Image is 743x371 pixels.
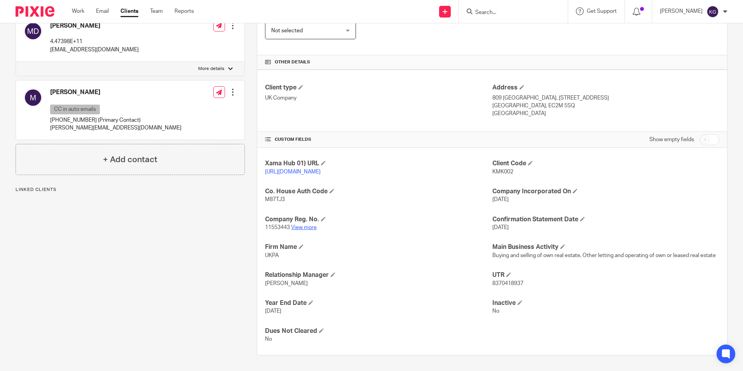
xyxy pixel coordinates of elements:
[16,187,245,193] p: Linked clients
[265,243,492,251] h4: Firm Name
[96,7,109,15] a: Email
[492,102,719,110] p: [GEOGRAPHIC_DATA], EC2M 5SQ
[120,7,138,15] a: Clients
[492,187,719,196] h4: Company Incorporated On
[24,22,42,40] img: svg%3E
[649,136,694,143] label: Show empty fields
[50,124,181,132] p: [PERSON_NAME][EMAIL_ADDRESS][DOMAIN_NAME]
[492,84,719,92] h4: Address
[492,281,523,286] span: 8370418937
[492,110,719,117] p: [GEOGRAPHIC_DATA]
[265,225,290,230] span: 11553443
[265,281,308,286] span: [PERSON_NAME]
[660,7,703,15] p: [PERSON_NAME]
[50,22,139,30] h4: [PERSON_NAME]
[50,46,139,54] p: [EMAIL_ADDRESS][DOMAIN_NAME]
[50,116,181,124] p: [PHONE_NUMBER] (Primary Contact)
[24,88,42,107] img: svg%3E
[150,7,163,15] a: Team
[50,38,139,45] p: 4.47398E+11
[706,5,719,18] img: svg%3E
[265,336,272,342] span: No
[50,105,100,114] p: CC in auto emails
[492,243,719,251] h4: Main Business Activity
[265,327,492,335] h4: Dues Not Cleared
[265,169,321,175] a: [URL][DOMAIN_NAME]
[492,225,509,230] span: [DATE]
[16,6,54,17] img: Pixie
[587,9,617,14] span: Get Support
[492,253,716,258] span: Buying and selling of own real estate, Other letting and operating of own or leased real estate
[492,169,513,175] span: KMK002
[492,159,719,168] h4: Client Code
[492,308,499,314] span: No
[492,299,719,307] h4: Inactive
[265,84,492,92] h4: Client type
[265,159,492,168] h4: Xama Hub 01) URL
[198,66,224,72] p: More details
[474,9,544,16] input: Search
[265,299,492,307] h4: Year End Date
[492,215,719,224] h4: Confirmation Statement Date
[492,271,719,279] h4: UTR
[271,28,303,33] span: Not selected
[265,136,492,143] h4: CUSTOM FIELDS
[291,225,317,230] a: View more
[265,271,492,279] h4: Relationship Manager
[103,154,157,166] h4: + Add contact
[174,7,194,15] a: Reports
[50,88,181,96] h4: [PERSON_NAME]
[492,94,719,102] p: 809 [GEOGRAPHIC_DATA], [STREET_ADDRESS]
[265,253,279,258] span: UKPA
[492,197,509,202] span: [DATE]
[265,215,492,224] h4: Company Reg. No.
[72,7,84,15] a: Work
[265,197,285,202] span: M87TJ3
[275,59,310,65] span: Other details
[265,94,492,102] p: UK Company
[265,308,281,314] span: [DATE]
[265,187,492,196] h4: Co. House Auth Code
